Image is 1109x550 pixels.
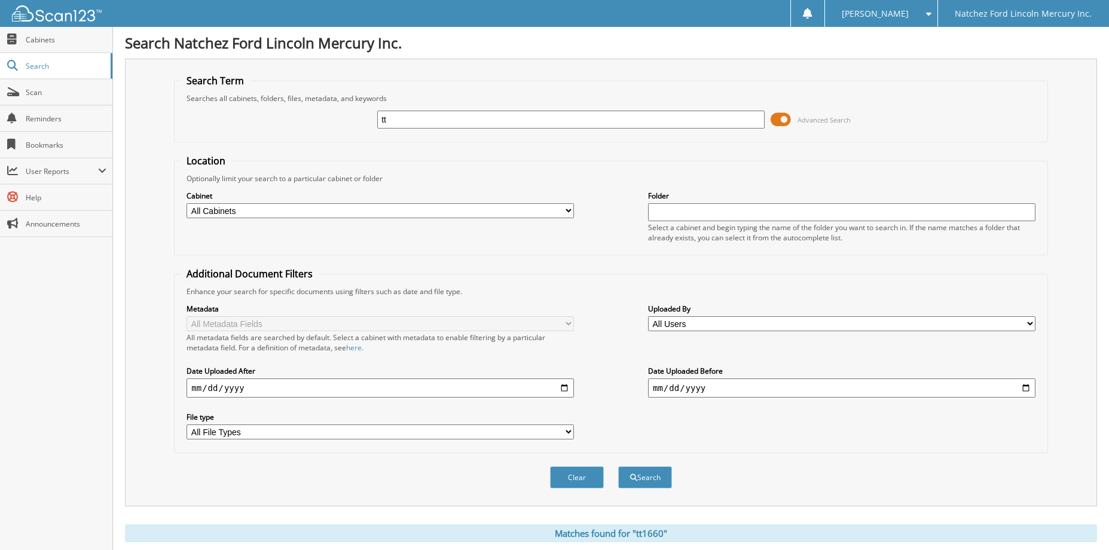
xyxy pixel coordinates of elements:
iframe: Chat Widget [1049,493,1109,550]
input: end [648,378,1035,398]
div: All metadata fields are searched by default. Select a cabinet with metadata to enable filtering b... [187,332,574,353]
label: Date Uploaded Before [648,366,1035,376]
label: Date Uploaded After [187,366,574,376]
div: Matches found for "tt1660" [125,524,1097,542]
img: scan123-logo-white.svg [12,5,102,22]
span: Cabinets [26,35,106,45]
h1: Search Natchez Ford Lincoln Mercury Inc. [125,33,1097,53]
span: [PERSON_NAME] [842,10,909,17]
legend: Location [181,154,231,167]
button: Search [618,466,672,488]
div: Select a cabinet and begin typing the name of the folder you want to search in. If the name match... [648,222,1035,243]
a: here [346,343,362,353]
button: Clear [550,466,604,488]
div: Enhance your search for specific documents using filters such as date and file type. [181,286,1041,297]
span: Advanced Search [798,115,851,124]
span: Announcements [26,219,106,229]
div: Searches all cabinets, folders, files, metadata, and keywords [181,93,1041,103]
span: Reminders [26,114,106,124]
label: Folder [648,191,1035,201]
legend: Additional Document Filters [181,267,319,280]
div: Optionally limit your search to a particular cabinet or folder [181,173,1041,184]
span: User Reports [26,166,98,176]
span: Bookmarks [26,140,106,150]
label: Cabinet [187,191,574,201]
span: Help [26,192,106,203]
input: start [187,378,574,398]
label: File type [187,412,574,422]
label: Metadata [187,304,574,314]
span: Search [26,61,105,71]
legend: Search Term [181,74,250,87]
span: Natchez Ford Lincoln Mercury Inc. [955,10,1092,17]
label: Uploaded By [648,304,1035,314]
span: Scan [26,87,106,97]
